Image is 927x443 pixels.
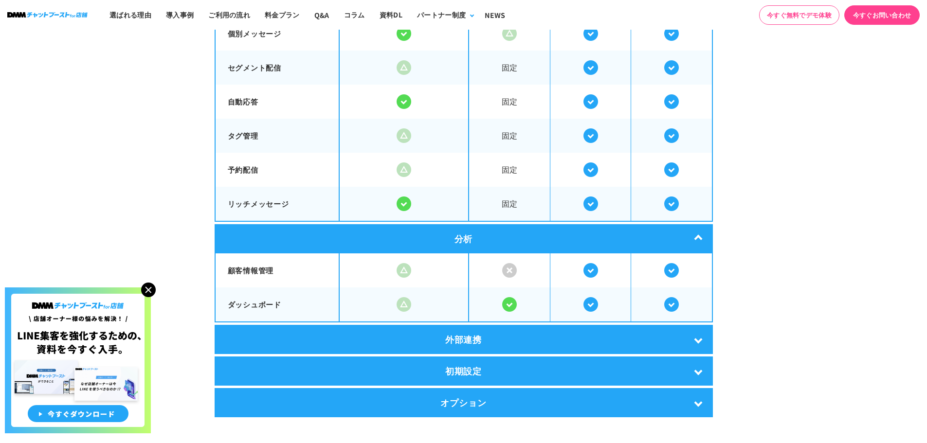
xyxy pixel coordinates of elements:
img: ロゴ [7,12,88,18]
div: 外部連携 [215,325,713,354]
div: オプション [215,388,713,417]
p: セグメント配信 [228,62,327,73]
a: 店舗オーナー様の悩みを解決!LINE集客を狂化するための資料を今すぐ入手! [5,287,151,299]
div: 初期設定 [215,356,713,386]
span: 固定 [469,86,550,117]
p: 自動応答 [228,96,327,107]
p: タグ管理 [228,130,327,142]
img: 店舗オーナー様の悩みを解決!LINE集客を狂化するための資料を今すぐ入手! [5,287,151,433]
p: ダッシュボード [228,299,327,310]
p: 個別メッセージ [228,28,327,39]
a: 今すぐ無料でデモ体験 [759,5,839,25]
span: 固定 [469,52,550,83]
a: 今すぐお問い合わせ [844,5,920,25]
span: 固定 [469,120,550,151]
div: パートナー制度 [417,10,466,20]
p: 予約配信 [228,164,327,176]
p: リッチメッセージ [228,198,327,210]
p: 顧客情報管理 [228,265,327,276]
span: 固定 [469,154,550,185]
span: 固定 [469,188,550,219]
div: 分析 [215,224,713,253]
